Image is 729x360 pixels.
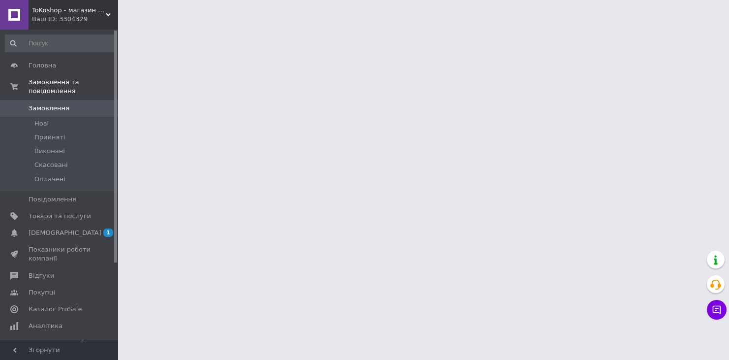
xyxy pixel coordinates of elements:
[29,61,56,70] span: Головна
[707,300,727,320] button: Чат з покупцем
[34,133,65,142] span: Прийняті
[29,78,118,96] span: Замовлення та повідомлення
[32,6,106,15] span: ToKoshop - магазин для найкращих покупок!
[29,104,69,113] span: Замовлення
[34,161,68,169] span: Скасовані
[34,119,49,128] span: Нові
[32,15,118,24] div: Ваш ID: 3304329
[29,245,91,263] span: Показники роботи компанії
[29,229,101,237] span: [DEMOGRAPHIC_DATA]
[29,288,55,297] span: Покупці
[34,175,65,184] span: Оплачені
[29,338,91,356] span: Інструменти веб-майстра та SEO
[29,212,91,221] span: Товари та послуги
[34,147,65,156] span: Виконані
[29,305,82,314] span: Каталог ProSale
[29,271,54,280] span: Відгуки
[29,322,62,330] span: Аналітика
[29,195,76,204] span: Повідомлення
[5,34,116,52] input: Пошук
[103,229,113,237] span: 1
